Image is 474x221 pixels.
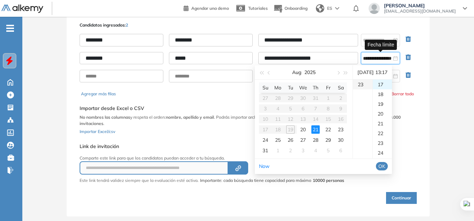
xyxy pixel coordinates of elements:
[373,148,392,158] div: 24
[80,105,417,111] h5: Importar desde Excel o CSV
[378,162,385,170] span: OK
[391,91,414,97] button: Borrar todo
[259,82,272,93] th: Su
[80,22,128,28] p: Candidatos ingresados:
[334,124,347,135] td: 2025-08-23
[373,138,392,148] div: 23
[322,135,334,145] td: 2025-08-29
[284,135,297,145] td: 2025-08-26
[272,145,284,156] td: 2025-09-01
[309,145,322,156] td: 2025-09-04
[327,5,332,12] span: ES
[81,91,116,97] button: Agregar más filas
[261,136,269,144] div: 24
[384,3,456,8] span: [PERSON_NAME]
[184,3,229,12] a: Agendar una demo
[311,136,320,144] div: 28
[335,7,339,10] img: arrow
[336,136,345,144] div: 30
[322,124,334,135] td: 2025-08-22
[373,99,392,109] div: 19
[356,65,389,79] div: [DATE] 13:17
[322,145,334,156] td: 2025-09-05
[259,145,272,156] td: 2025-08-31
[309,124,322,135] td: 2025-08-21
[284,6,308,11] span: Onboarding
[297,82,309,93] th: We
[80,115,401,126] b: límite de 10.000 invitaciones
[334,145,347,156] td: 2025-09-06
[286,136,295,144] div: 26
[126,22,128,28] span: 2
[365,40,397,50] div: Fecha límite
[200,177,344,184] span: Importante: cada búsqueda tiene capacidad para máximo
[292,65,302,79] button: Aug
[299,125,307,134] div: 20
[166,115,214,120] b: nombre, apellido y email
[309,82,322,93] th: Th
[316,4,324,13] img: world
[353,80,372,89] div: 23
[274,136,282,144] div: 25
[376,162,388,170] button: OK
[304,65,316,79] button: 2025
[297,124,309,135] td: 2025-08-20
[336,146,345,155] div: 6
[80,129,115,134] span: Importar Excel/csv
[272,82,284,93] th: Mo
[324,146,332,155] div: 5
[384,8,456,14] span: [EMAIL_ADDRESS][DOMAIN_NAME]
[373,109,392,119] div: 20
[80,177,199,184] p: Este link tendrá validez siempre que la evaluación esté activa.
[261,146,269,155] div: 31
[373,119,392,128] div: 21
[272,135,284,145] td: 2025-08-25
[259,163,269,169] a: Now
[373,89,392,99] div: 18
[334,82,347,93] th: Sa
[297,135,309,145] td: 2025-08-27
[334,135,347,145] td: 2025-08-30
[311,125,320,134] div: 21
[297,145,309,156] td: 2025-09-03
[248,6,268,11] span: Tutoriales
[80,114,417,127] p: y respeta el orden: . Podrás importar archivos de . Cada evaluación tiene un .
[284,82,297,93] th: Tu
[284,145,297,156] td: 2025-09-02
[191,6,229,11] span: Agendar una demo
[322,82,334,93] th: Fr
[80,115,130,120] b: No nombres las columnas
[286,146,295,155] div: 2
[80,127,115,135] button: Importar Excel/csv
[373,80,392,89] div: 17
[324,136,332,144] div: 29
[6,28,14,29] i: -
[336,125,345,134] div: 23
[299,136,307,144] div: 27
[313,178,344,183] strong: 10000 personas
[311,146,320,155] div: 4
[1,5,43,13] img: Logo
[386,192,417,204] button: Continuar
[373,128,392,138] div: 22
[373,158,392,168] div: 25
[299,146,307,155] div: 3
[80,155,344,161] p: Comparte este link para que los candidatos puedan acceder a tu búsqueda.
[273,1,308,16] button: Onboarding
[80,143,344,149] h5: Link de invitación
[274,146,282,155] div: 1
[259,135,272,145] td: 2025-08-24
[324,125,332,134] div: 22
[309,135,322,145] td: 2025-08-28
